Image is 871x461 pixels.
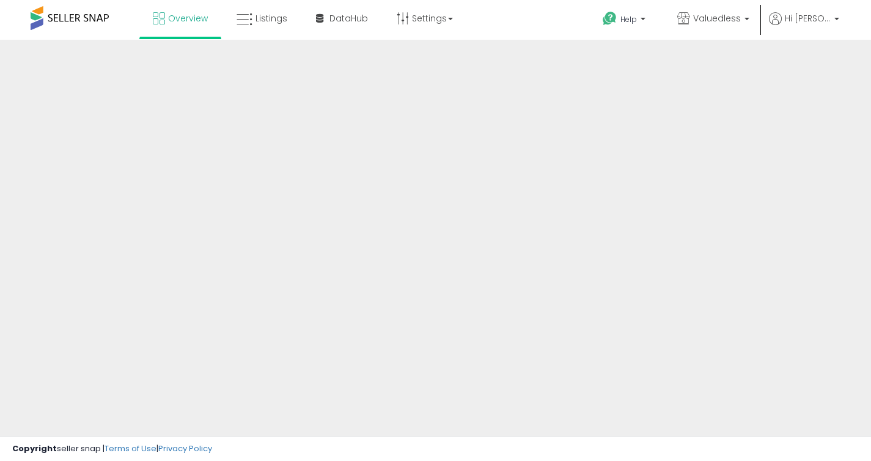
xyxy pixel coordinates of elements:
span: DataHub [329,12,368,24]
strong: Copyright [12,443,57,454]
div: seller snap | | [12,443,212,455]
span: Help [620,14,637,24]
span: Listings [255,12,287,24]
a: Help [593,2,658,40]
span: Hi [PERSON_NAME] [785,12,831,24]
a: Privacy Policy [158,443,212,454]
span: Overview [168,12,208,24]
span: Valuedless [693,12,741,24]
a: Hi [PERSON_NAME] [769,12,839,40]
i: Get Help [602,11,617,26]
a: Terms of Use [105,443,156,454]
